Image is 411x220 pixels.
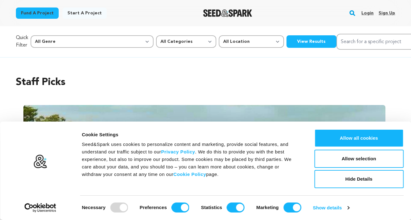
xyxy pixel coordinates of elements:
a: Show details [313,203,349,212]
img: Seed&Spark Logo Dark Mode [203,9,252,17]
img: logo [33,154,47,169]
button: Allow selection [314,150,404,168]
div: Cookie Settings [82,131,300,138]
button: View Results [286,35,336,48]
a: Fund a project [16,7,59,19]
p: Quick Filter [16,34,28,49]
strong: Preferences [140,205,167,210]
button: Hide Details [314,170,404,188]
a: Start a project [62,7,107,19]
strong: Marketing [256,205,279,210]
div: Seed&Spark uses cookies to personalize content and marketing, provide social features, and unders... [82,141,300,178]
a: Seed&Spark Homepage [203,9,252,17]
h2: Staff Picks [16,75,395,90]
strong: Necessary [82,205,105,210]
strong: Statistics [201,205,222,210]
a: Usercentrics Cookiebot - opens in a new window [13,203,68,212]
a: Cookie Policy [174,172,206,177]
button: Allow all cookies [314,129,404,147]
a: Login [361,8,374,18]
a: Sign up [379,8,395,18]
a: Privacy Policy [161,149,195,154]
